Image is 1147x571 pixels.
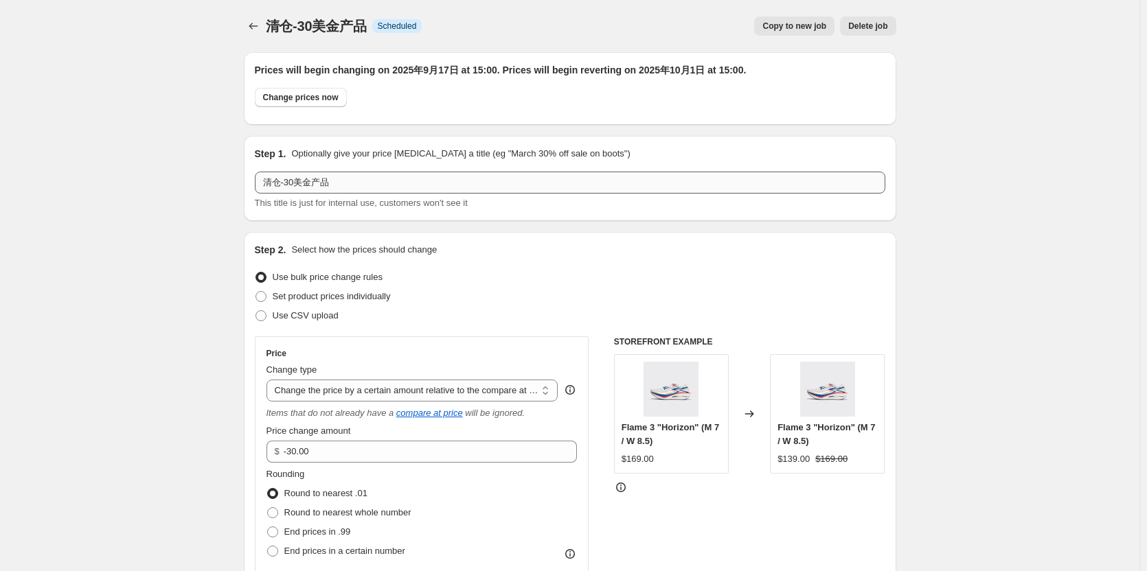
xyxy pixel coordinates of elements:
button: Price change jobs [244,16,263,36]
span: Change type [266,364,317,375]
span: Set product prices individually [273,291,391,301]
span: Use CSV upload [273,310,339,321]
i: Items that do not already have a [266,408,394,418]
span: Copy to new job [762,21,826,32]
div: $169.00 [622,452,654,466]
span: Round to nearest whole number [284,507,411,517]
span: Flame 3 "Horizon" (M 7 / W 8.5) [622,422,719,446]
h2: Step 2. [255,243,286,257]
span: Rounding [266,469,305,479]
span: Round to nearest .01 [284,488,367,498]
span: Scheduled [378,21,417,32]
span: 清仓-30美金产品 [266,19,367,34]
img: 1_09704c49-ea71-4206-9d48-774e95bb05b0_80x.jpg [800,362,855,417]
button: Delete job [840,16,896,36]
button: Copy to new job [754,16,834,36]
input: 30% off holiday sale [255,172,885,194]
p: Select how the prices should change [291,243,437,257]
span: Use bulk price change rules [273,272,383,282]
button: compare at price [396,408,463,418]
span: Change prices now [263,92,339,103]
span: $ [275,446,280,456]
h3: Price [266,348,286,359]
div: help [563,383,577,397]
span: This title is just for internal use, customers won't see it [255,198,468,208]
span: Delete job [848,21,887,32]
strike: $169.00 [815,452,848,466]
span: End prices in .99 [284,526,351,537]
div: $139.00 [777,452,810,466]
p: Optionally give your price [MEDICAL_DATA] a title (eg "March 30% off sale on boots") [291,147,630,161]
span: End prices in a certain number [284,546,405,556]
button: Change prices now [255,88,347,107]
h2: Step 1. [255,147,286,161]
i: will be ignored. [465,408,525,418]
span: Flame 3 "Horizon" (M 7 / W 8.5) [777,422,875,446]
h6: STOREFRONT EXAMPLE [614,336,885,347]
input: -12.00 [284,441,556,463]
img: 1_09704c49-ea71-4206-9d48-774e95bb05b0_80x.jpg [644,362,699,417]
span: Price change amount [266,426,351,436]
h2: Prices will begin changing on 2025年9月17日 at 15:00. Prices will begin reverting on 2025年10月1日 at 1... [255,63,885,77]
